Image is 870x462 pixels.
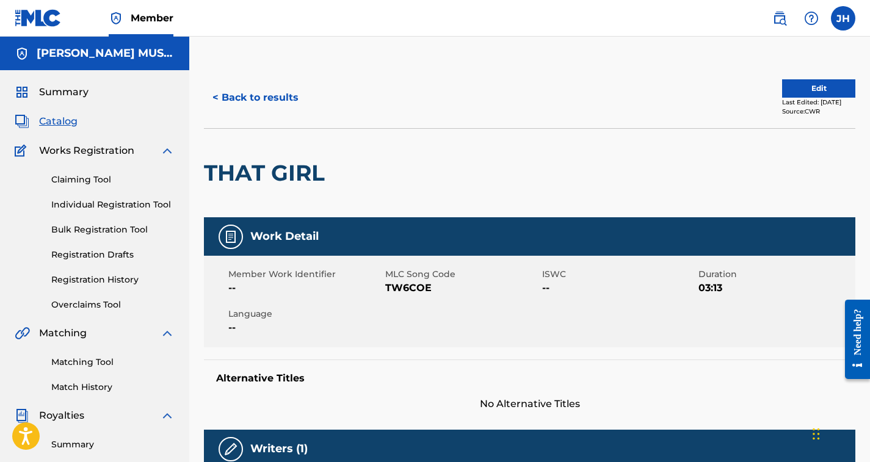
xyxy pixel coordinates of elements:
a: CatalogCatalog [15,114,78,129]
span: Royalties [39,408,84,423]
span: Duration [698,268,852,281]
img: Accounts [15,46,29,61]
iframe: Resource Center [836,289,870,389]
span: MLC Song Code [385,268,539,281]
div: Source: CWR [782,107,855,116]
h5: Alternative Titles [216,372,843,384]
h2: THAT GIRL [204,159,331,187]
span: Language [228,308,382,320]
h5: ARWEN SANDS MUSIC [37,46,175,60]
img: Writers [223,442,238,457]
a: Individual Registration Tool [51,198,175,211]
span: Catalog [39,114,78,129]
span: TW6COE [385,281,539,295]
img: Summary [15,85,29,99]
h5: Writers (1) [250,442,308,456]
div: Help [799,6,824,31]
img: help [804,11,819,26]
a: Registration History [51,273,175,286]
img: Catalog [15,114,29,129]
span: -- [228,320,382,335]
span: Works Registration [39,143,134,158]
img: expand [160,143,175,158]
span: ISWC [542,268,696,281]
img: search [772,11,787,26]
img: Matching [15,326,30,341]
div: Last Edited: [DATE] [782,98,855,107]
a: Public Search [767,6,792,31]
span: No Alternative Titles [204,397,855,411]
a: Match History [51,381,175,394]
a: Claiming Tool [51,173,175,186]
button: Edit [782,79,855,98]
img: expand [160,408,175,423]
span: -- [228,281,382,295]
iframe: Chat Widget [809,403,870,462]
div: Drag [813,416,820,452]
h5: Work Detail [250,229,319,244]
a: Matching Tool [51,356,175,369]
img: Works Registration [15,143,31,158]
a: Overclaims Tool [51,298,175,311]
span: -- [542,281,696,295]
div: User Menu [831,6,855,31]
img: Top Rightsholder [109,11,123,26]
span: Summary [39,85,89,99]
span: 03:13 [698,281,852,295]
a: Bulk Registration Tool [51,223,175,236]
span: Matching [39,326,87,341]
img: expand [160,326,175,341]
img: Work Detail [223,229,238,244]
img: MLC Logo [15,9,62,27]
a: Summary [51,438,175,451]
span: Member [131,11,173,25]
img: Royalties [15,408,29,423]
a: Registration Drafts [51,248,175,261]
button: < Back to results [204,82,307,113]
a: SummarySummary [15,85,89,99]
span: Member Work Identifier [228,268,382,281]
